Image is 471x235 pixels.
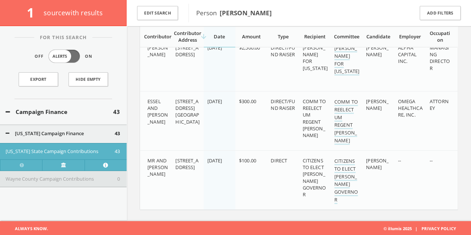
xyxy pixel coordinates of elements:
span: | [412,226,420,231]
a: Privacy Policy [421,226,456,231]
a: Verify at source [42,159,84,171]
button: Edit Search [137,6,178,20]
button: Campaign Finance [6,108,113,116]
span: [PERSON_NAME] [366,98,389,111]
span: [STREET_ADDRESS] [175,44,198,58]
span: Recipient [304,33,325,40]
span: $2,500.00 [239,44,260,51]
span: Type [277,33,288,40]
span: [DATE] [207,157,222,164]
span: DIRECT/FUND RAISER [271,44,295,58]
span: MR AND [PERSON_NAME] [147,157,168,177]
span: [STREET_ADDRESS] [175,157,198,171]
span: 0 [117,175,120,183]
button: [US_STATE] Campaign Finance [6,130,115,137]
span: ATTORNEY [430,98,449,111]
span: On [85,53,92,60]
button: [US_STATE] State Campaign Contributions [6,148,115,155]
span: 43 [115,130,120,137]
span: [DATE] [207,44,222,51]
a: Export [19,72,58,86]
span: $300.00 [239,98,256,105]
span: 43 [115,148,120,155]
span: Candidate [366,33,390,40]
span: [PERSON_NAME] FOR [US_STATE] [302,44,327,72]
span: OMEGA HEALTHCARE, INC. [398,98,422,118]
span: MANAGING DIRECTOR [430,44,450,72]
span: ESSEL AND [PERSON_NAME] [147,98,168,125]
span: DIRECT/FUND RAISER [271,98,295,111]
button: Wayne County Campaign Contributions [6,175,117,183]
a: CITIZENS TO ELECT [PERSON_NAME] GOVERNOR [334,158,358,204]
a: [PERSON_NAME] FOR [US_STATE] [334,45,359,76]
span: Amount [242,33,261,40]
span: ALPHA CAPITAL INC. [398,44,417,64]
span: CITIZENS TO ELECT [PERSON_NAME] GOVERNOR [302,157,326,198]
span: Person [196,9,272,17]
button: Hide Empty [69,72,108,86]
span: [STREET_ADDRESS] [GEOGRAPHIC_DATA] [175,98,200,125]
span: [PERSON_NAME] [366,157,389,171]
span: Date [214,33,225,40]
span: COMM TO REELECT UM REGENT [PERSON_NAME] [302,98,326,139]
span: 1 [27,4,41,21]
span: source with results [44,8,103,17]
span: Committee [334,33,359,40]
b: [PERSON_NAME] [220,9,272,17]
span: Employer [399,33,421,40]
span: [DATE] [207,98,222,105]
span: $100.00 [239,157,256,164]
span: Contributor Address [174,30,201,43]
span: DIRECT [271,157,287,164]
span: -- [398,157,401,164]
i: arrow_downward [200,33,207,40]
a: COMM TO REELECT UM REGENT [PERSON_NAME] [334,98,358,145]
span: Occupation [430,30,450,43]
button: Add Filters [420,6,461,20]
span: For This Search [34,34,92,41]
span: Contributor [144,33,172,40]
span: [PERSON_NAME] [366,44,389,58]
span: Off [35,53,44,60]
span: 43 [113,108,120,116]
span: [PERSON_NAME] [147,44,168,58]
span: -- [430,157,433,164]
